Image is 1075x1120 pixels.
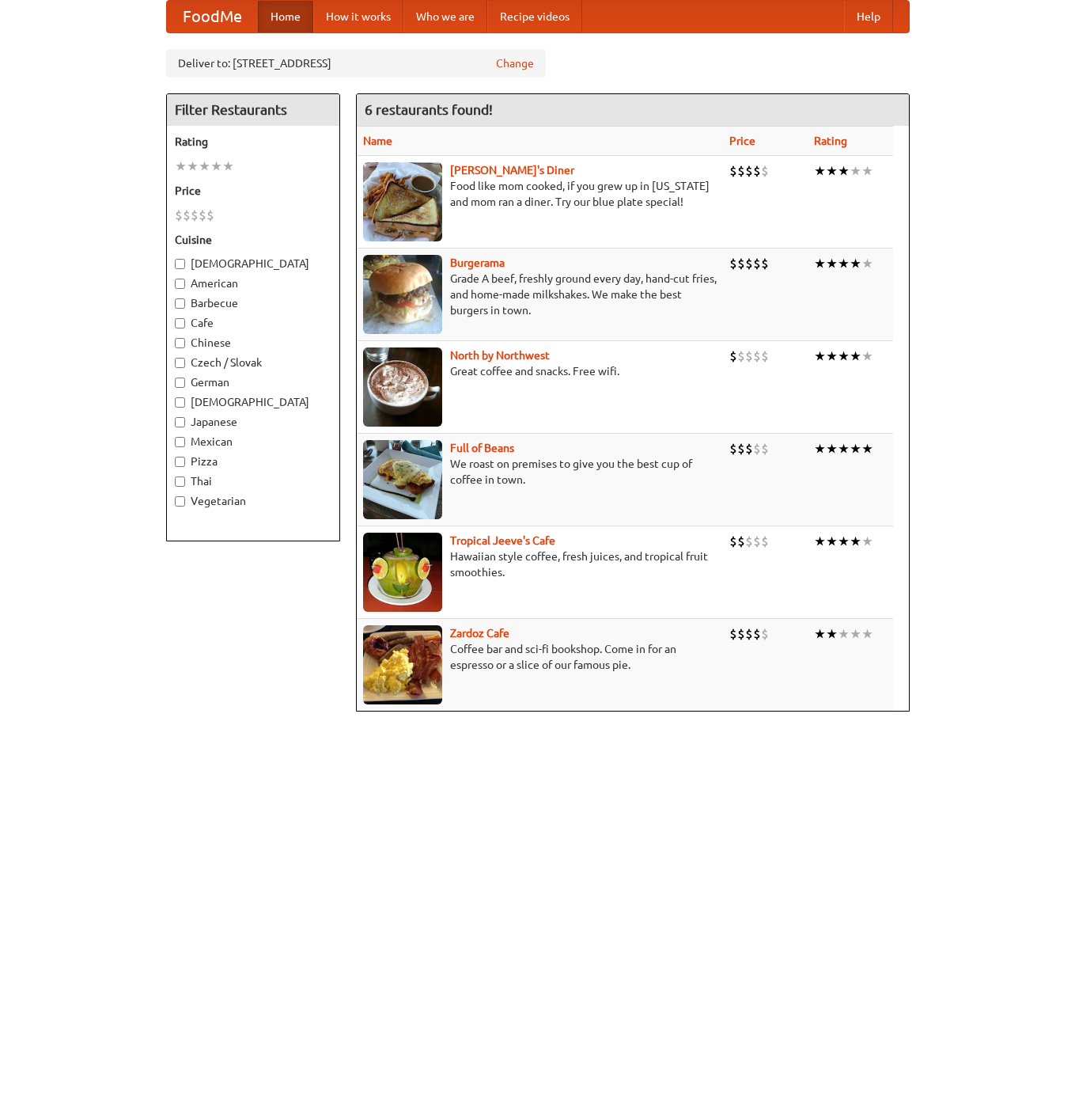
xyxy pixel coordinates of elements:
[814,625,826,643] li: ★
[826,255,838,272] li: ★
[850,440,861,457] li: ★
[496,55,534,71] a: Change
[175,338,185,348] input: Chinese
[761,162,769,180] li: $
[363,363,717,379] p: Great coffee and snacks. Free wifi.
[363,440,442,519] img: beans.jpg
[167,1,258,32] a: FoodMe
[761,440,769,457] li: $
[175,298,185,309] input: Barbecue
[729,440,737,457] li: $
[753,533,761,550] li: $
[745,162,753,180] li: $
[175,374,331,390] label: German
[363,533,442,612] img: jeeves.jpg
[844,1,893,32] a: Help
[175,378,185,388] input: German
[838,347,850,365] li: ★
[450,349,550,362] b: North by Northwest
[826,347,838,365] li: ★
[175,335,331,351] label: Chinese
[745,255,753,272] li: $
[850,162,861,180] li: ★
[729,135,755,147] a: Price
[861,162,873,180] li: ★
[729,347,737,365] li: $
[826,625,838,643] li: ★
[450,534,555,547] a: Tropical Jeeve's Cafe
[861,255,873,272] li: ★
[166,49,546,78] div: Deliver to: [STREET_ADDRESS]
[814,440,826,457] li: ★
[167,94,339,126] h4: Filter Restaurants
[761,625,769,643] li: $
[729,162,737,180] li: $
[175,457,185,467] input: Pizza
[199,158,210,175] li: ★
[175,414,331,430] label: Japanese
[175,207,183,224] li: $
[258,1,313,32] a: Home
[450,442,514,454] a: Full of Beans
[175,496,185,507] input: Vegetarian
[175,158,187,175] li: ★
[861,533,873,550] li: ★
[737,440,745,457] li: $
[175,437,185,447] input: Mexican
[729,625,737,643] li: $
[487,1,582,32] a: Recipe videos
[450,164,574,177] a: [PERSON_NAME]'s Diner
[363,178,717,210] p: Food like mom cooked, if you grew up in [US_STATE] and mom ran a diner. Try our blue plate special!
[175,454,331,469] label: Pizza
[450,256,505,269] a: Burgerama
[363,271,717,318] p: Grade A beef, freshly ground every day, hand-cut fries, and home-made milkshakes. We make the bes...
[861,440,873,457] li: ★
[175,434,331,450] label: Mexican
[737,625,745,643] li: $
[175,394,331,410] label: [DEMOGRAPHIC_DATA]
[363,135,392,147] a: Name
[363,456,717,488] p: We roast on premises to give you the best cup of coffee in town.
[826,440,838,457] li: ★
[745,347,753,365] li: $
[363,255,442,334] img: burgerama.jpg
[814,135,847,147] a: Rating
[761,533,769,550] li: $
[814,347,826,365] li: ★
[363,625,442,704] img: zardoz.jpg
[175,295,331,311] label: Barbecue
[175,417,185,427] input: Japanese
[175,473,331,489] label: Thai
[850,625,861,643] li: ★
[737,162,745,180] li: $
[175,358,185,368] input: Czech / Slovak
[838,533,850,550] li: ★
[745,533,753,550] li: $
[175,279,185,289] input: American
[175,476,185,487] input: Thai
[753,347,761,365] li: $
[729,255,737,272] li: $
[191,207,199,224] li: $
[206,207,214,224] li: $
[814,255,826,272] li: ★
[183,207,191,224] li: $
[753,625,761,643] li: $
[363,347,442,427] img: north.jpg
[403,1,487,32] a: Who we are
[175,355,331,370] label: Czech / Slovak
[175,493,331,509] label: Vegetarian
[850,347,861,365] li: ★
[761,255,769,272] li: $
[199,207,206,224] li: $
[175,259,185,269] input: [DEMOGRAPHIC_DATA]
[814,533,826,550] li: ★
[737,255,745,272] li: $
[826,533,838,550] li: ★
[729,533,737,550] li: $
[175,183,331,199] h5: Price
[187,158,199,175] li: ★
